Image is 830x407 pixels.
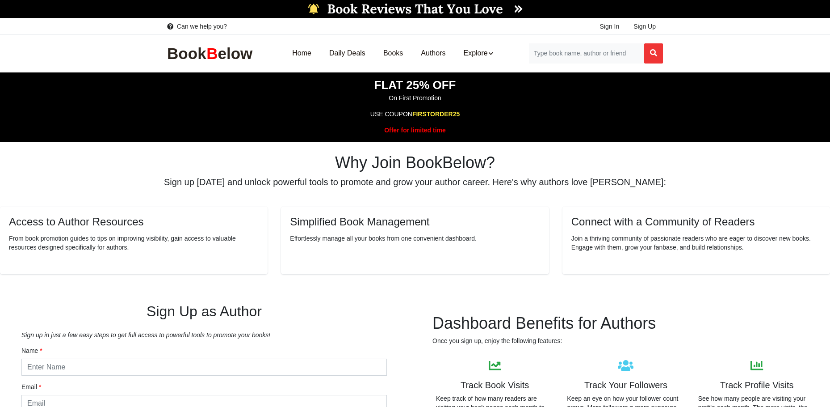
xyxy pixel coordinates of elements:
h5: Simplified Book Management [290,216,540,229]
span: FIRSTORDER25 [412,110,460,118]
p: On First Promotion [0,93,830,102]
p: USE COUPON [0,110,830,119]
h5: Access to Author Resources [9,216,259,229]
div: Track Book Visits [436,380,553,390]
img: BookBelow Logo [167,44,256,63]
button: Search [644,43,663,64]
div: Track Your Followers [567,380,684,390]
h1: Sign Up as Author [21,303,387,320]
h5: Connect with a Community of Readers [571,216,821,229]
label: Name [21,346,42,355]
p: FLAT 25% OFF [0,77,830,93]
a: Sign In [593,18,627,34]
label: Email [21,382,41,391]
span: Sign In [600,23,620,30]
a: Daily Deals [320,39,374,68]
p: From book promotion guides to tips on improving visibility, gain access to valuable resources des... [9,234,259,252]
em: Sign up in just a few easy steps to get full access to powerful tools to promote your books! [21,331,270,339]
a: Home [283,39,320,68]
span: Sign Up [633,23,656,30]
a: Authors [412,39,454,68]
h2: Dashboard Benefits for Authors [432,314,819,333]
input: Enter Name [21,359,387,376]
p: Once you sign up, enjoy the following features: [432,336,819,345]
p: Effortlessly manage all your books from one convenient dashboard. [290,234,540,243]
a: Books [374,39,412,68]
div: Track Profile Visits [698,380,816,390]
a: Can we help you? [167,22,227,31]
a: Explore [454,39,502,68]
span: Offer for limited time [384,127,446,134]
a: Sign Up [626,18,663,34]
input: Search for Books [528,43,644,64]
p: Join a thriving community of passionate readers who are eager to discover new books. Engage with ... [571,234,821,252]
